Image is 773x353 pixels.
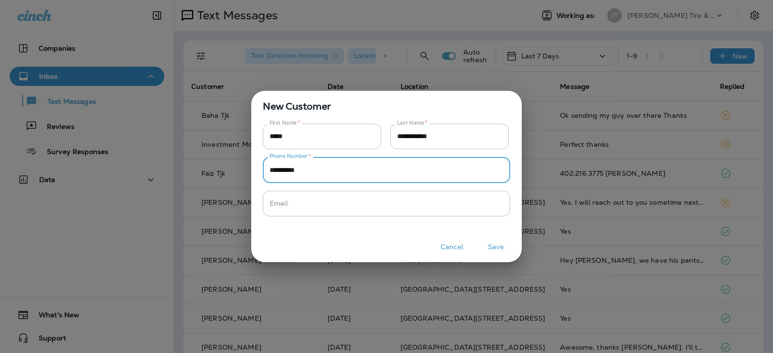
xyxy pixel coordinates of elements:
label: Phone Number [270,153,311,160]
span: New Customer [251,91,522,114]
button: Save [478,240,514,254]
label: First Name [270,119,301,127]
label: Last Name [397,119,428,127]
button: Cancel [434,240,470,254]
